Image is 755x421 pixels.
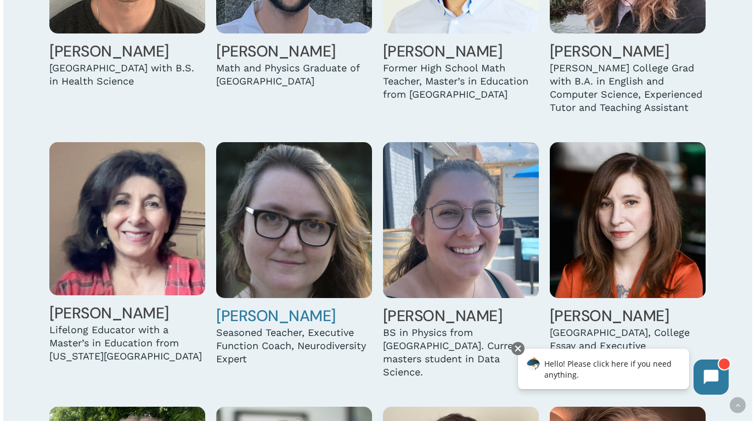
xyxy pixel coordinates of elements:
img: Marguerite Finnegan [216,142,372,298]
div: Lifelong Educator with a Master’s in Education from [US_STATE][GEOGRAPHIC_DATA] [49,323,205,363]
a: [PERSON_NAME] [216,41,336,61]
a: [PERSON_NAME] [550,41,669,61]
div: [PERSON_NAME] College Grad with B.A. in English and Computer Science, Experienced Tutor and Teach... [550,61,706,114]
img: Lindsay Frankel [550,142,706,298]
a: [PERSON_NAME] [383,41,503,61]
a: [PERSON_NAME] [383,306,503,326]
iframe: Chatbot [506,340,740,406]
div: [GEOGRAPHIC_DATA], College Essay and Executive Functioning Specialist [550,326,706,366]
div: BS in Physics from [GEOGRAPHIC_DATA]. Current masters student in Data Science. [383,326,539,379]
a: [PERSON_NAME] [216,306,336,326]
div: Seasoned Teacher, Executive Function Coach, Neurodiversity Expert [216,326,372,366]
a: [PERSON_NAME] [49,41,169,61]
div: [GEOGRAPHIC_DATA] with B.S. in Health Science [49,61,205,88]
a: [PERSON_NAME] [49,303,169,323]
div: Former High School Math Teacher, Master’s in Education from [GEOGRAPHIC_DATA] [383,61,539,101]
img: Tina Eden [49,142,205,296]
img: Tessa Florek [383,142,539,298]
a: [PERSON_NAME] [550,306,669,326]
div: Math and Physics Graduate of [GEOGRAPHIC_DATA] [216,61,372,88]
